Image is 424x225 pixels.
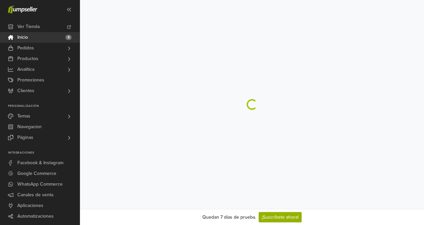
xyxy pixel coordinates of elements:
[17,190,53,200] span: Canales de venta
[17,43,34,53] span: Pedidos
[65,35,72,40] span: 5
[17,200,43,211] span: Aplicaciones
[17,211,54,222] span: Automatizaciones
[17,75,44,85] span: Promociones
[17,122,42,132] span: Navegacion
[17,21,40,32] span: Ver Tienda
[17,53,38,64] span: Productos
[17,32,28,43] span: Inicio
[8,104,80,108] p: Personalización
[17,158,63,168] span: Facebook & Instagram
[17,179,63,190] span: WhatsApp Commerce
[17,111,30,122] span: Temas
[8,151,80,155] p: Integraciones
[259,212,302,222] a: ¡Suscríbete ahora!
[17,132,33,143] span: Páginas
[17,85,34,96] span: Clientes
[202,214,256,221] div: Quedan 7 días de prueba.
[17,168,56,179] span: Google Commerce
[17,64,34,75] span: Analítica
